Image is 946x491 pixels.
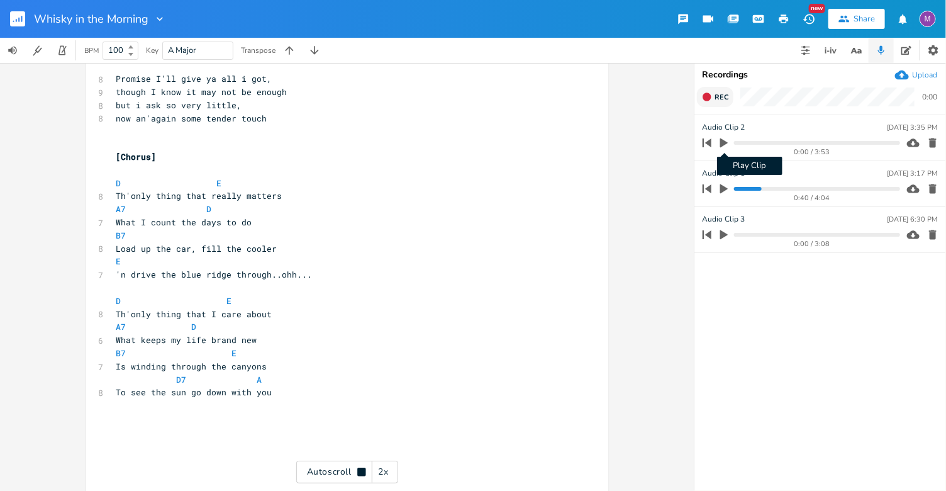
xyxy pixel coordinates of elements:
button: Rec [697,87,733,107]
div: 0:00 [922,93,937,101]
span: 'n drive the blue ridge through..ohh... [116,269,313,281]
span: Th'only thing that I care about [116,309,272,320]
span: E [217,178,222,189]
div: melindameshad [920,11,936,27]
span: D7 [177,375,187,386]
span: D [207,204,212,215]
span: Audio Clip 1 [702,167,745,179]
span: D [116,178,121,189]
span: Rec [715,93,728,102]
div: Upload [912,70,937,80]
div: [DATE] 3:17 PM [887,170,937,177]
span: What I count the days to do [116,217,252,229]
button: New [796,8,821,30]
button: Play Clip [716,133,732,153]
span: D [116,296,121,307]
span: E [227,296,232,307]
div: BPM [84,47,99,54]
span: To see the sun go down with you [116,387,272,398]
span: E [232,348,237,359]
button: M [920,4,936,33]
div: [DATE] 6:30 PM [887,216,937,223]
div: Share [854,13,875,25]
div: New [809,4,825,13]
div: [DATE] 3:35 PM [887,124,937,131]
div: 0:40 / 4:04 [724,195,900,201]
span: Load up the car, fill the cooler [116,244,277,255]
span: B7 [116,230,126,242]
span: Whisky in the Morning [34,13,148,25]
span: but i ask so very little, [116,99,242,111]
span: A Major [168,45,196,56]
span: now an'again some tender touch [116,113,267,124]
span: What keeps my life brand new [116,335,257,346]
span: Is winding through the canyons [116,361,267,373]
div: Transpose [241,47,275,54]
span: E [116,256,121,268]
span: Audio Clip 2 [702,121,745,133]
span: B7 [116,348,126,359]
span: though I know it may not be enough [116,86,287,98]
span: Th'only thing that really matters [116,191,282,202]
div: Recordings [702,71,938,79]
span: [Chorus] [116,152,157,163]
span: Audio Clip 3 [702,213,745,225]
div: 0:00 / 3:53 [724,149,900,155]
button: Share [828,9,885,29]
button: Upload [895,68,937,82]
span: D [192,322,197,333]
div: 0:00 / 3:08 [724,240,900,247]
span: Promise I'll give ya all i got, [116,73,272,84]
div: 2x [372,461,395,483]
div: Autoscroll [296,461,398,483]
span: A7 [116,322,126,333]
div: Key [146,47,159,54]
span: A7 [116,204,126,215]
span: A [257,375,262,386]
